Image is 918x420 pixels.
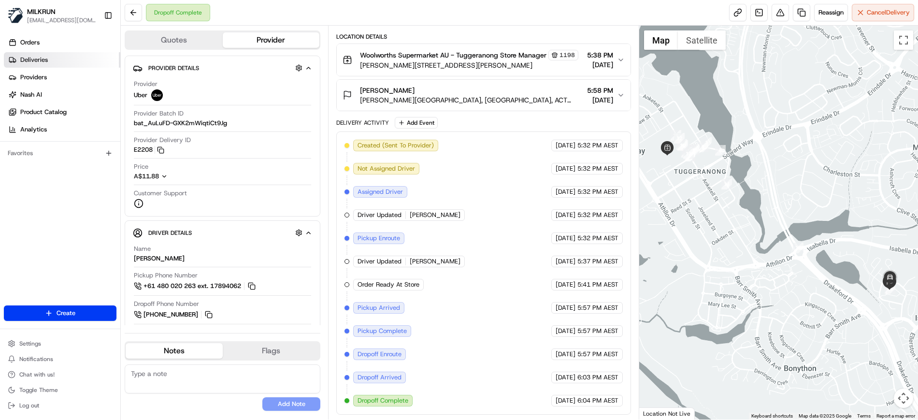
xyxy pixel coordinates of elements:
[358,304,400,312] span: Pickup Arrived
[556,280,575,289] span: [DATE]
[701,137,712,148] div: 1
[360,60,578,70] span: [PERSON_NAME][STREET_ADDRESS][PERSON_NAME]
[134,254,185,263] div: [PERSON_NAME]
[685,151,695,161] div: 8
[556,211,575,219] span: [DATE]
[4,305,116,321] button: Create
[395,117,438,129] button: Add Event
[337,80,631,111] button: [PERSON_NAME][PERSON_NAME][GEOGRAPHIC_DATA], [GEOGRAPHIC_DATA], ACT 2905, [GEOGRAPHIC_DATA]5:58 P...
[587,60,613,70] span: [DATE]
[857,413,871,419] a: Terms (opens in new tab)
[556,373,575,382] span: [DATE]
[852,4,914,21] button: CancelDelivery
[134,172,219,181] button: A$11.88
[134,145,164,154] button: E2208
[19,355,53,363] span: Notifications
[587,95,613,105] span: [DATE]
[577,396,618,405] span: 6:04 PM AEST
[358,373,402,382] span: Dropoff Arrived
[4,35,120,50] a: Orders
[134,91,147,100] span: Uber
[20,90,42,99] span: Nash AI
[148,64,199,72] span: Provider Details
[577,327,618,335] span: 5:57 PM AEST
[358,350,402,359] span: Dropoff Enroute
[358,280,419,289] span: Order Ready At Store
[19,386,58,394] span: Toggle Theme
[894,30,913,50] button: Toggle fullscreen view
[885,283,895,294] div: 16
[360,86,415,95] span: [PERSON_NAME]
[134,281,257,291] button: +61 480 020 263 ext. 17894062
[556,350,575,359] span: [DATE]
[148,229,192,237] span: Driver Details
[134,300,199,308] span: Dropoff Phone Number
[556,327,575,335] span: [DATE]
[587,50,613,60] span: 5:38 PM
[143,282,241,290] span: +61 480 020 263 ext. 17894062
[715,145,726,156] div: 3
[577,141,618,150] span: 5:32 PM AEST
[133,60,312,76] button: Provider Details
[134,309,214,320] a: [PHONE_NUMBER]
[223,32,320,48] button: Provider
[134,172,159,180] span: A$11.88
[126,343,223,359] button: Notes
[134,119,227,128] span: bat_AuLuFD-GXK2mWiqtiCt9Jg
[577,257,618,266] span: 5:37 PM AEST
[639,407,695,420] div: Location Not Live
[337,44,631,76] button: Woolworths Supermarket AU - Tuggeranong Store Manager1198[PERSON_NAME][STREET_ADDRESS][PERSON_NAM...
[27,7,56,16] button: MILKRUN
[20,56,48,64] span: Deliveries
[4,104,120,120] a: Product Catalog
[4,368,116,381] button: Chat with us!
[410,211,460,219] span: [PERSON_NAME]
[27,16,96,24] button: [EMAIL_ADDRESS][DOMAIN_NAME]
[894,389,913,408] button: Map camera controls
[577,280,618,289] span: 5:41 PM AEST
[360,95,583,105] span: [PERSON_NAME][GEOGRAPHIC_DATA], [GEOGRAPHIC_DATA], ACT 2905, [GEOGRAPHIC_DATA]
[867,8,910,17] span: Cancel Delivery
[577,373,618,382] span: 6:03 PM AEST
[134,136,191,145] span: Provider Delivery ID
[358,211,402,219] span: Driver Updated
[4,352,116,366] button: Notifications
[410,257,460,266] span: [PERSON_NAME]
[336,33,631,41] div: Location Details
[698,142,708,152] div: 2
[671,130,681,141] div: 11
[751,413,793,420] button: Keyboard shortcuts
[20,73,47,82] span: Providers
[587,86,613,95] span: 5:58 PM
[556,141,575,150] span: [DATE]
[4,87,120,102] a: Nash AI
[134,245,151,253] span: Name
[577,234,618,243] span: 5:32 PM AEST
[358,188,403,196] span: Assigned Driver
[223,343,320,359] button: Flags
[358,257,402,266] span: Driver Updated
[134,109,184,118] span: Provider Batch ID
[876,413,915,419] a: Report a map error
[4,145,116,161] div: Favorites
[559,51,575,59] span: 1198
[814,4,848,21] button: Reassign
[4,337,116,350] button: Settings
[134,80,158,88] span: Provider
[57,309,75,318] span: Create
[577,211,618,219] span: 5:32 PM AEST
[577,304,618,312] span: 5:57 PM AEST
[4,122,120,137] a: Analytics
[126,32,223,48] button: Quotes
[19,402,39,409] span: Log out
[642,407,674,420] a: Open this area in Google Maps (opens a new window)
[20,108,67,116] span: Product Catalog
[556,304,575,312] span: [DATE]
[577,164,618,173] span: 5:32 PM AEST
[577,188,618,196] span: 5:32 PM AEST
[556,164,575,173] span: [DATE]
[4,383,116,397] button: Toggle Theme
